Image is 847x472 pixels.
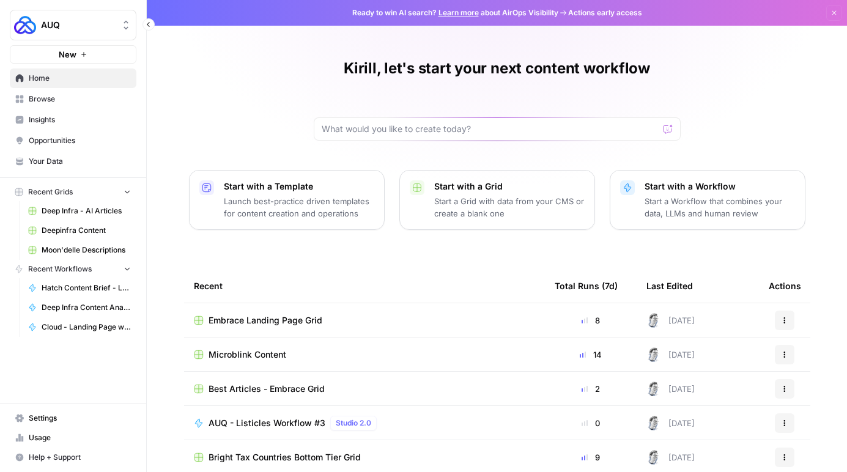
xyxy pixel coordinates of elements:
[344,59,650,78] h1: Kirill, let's start your next content workflow
[10,89,136,109] a: Browse
[42,302,131,313] span: Deep Infra Content Analysis - Lists
[646,313,661,328] img: 28dbpmxwbe1lgts1kkshuof3rm4g
[42,322,131,333] span: Cloud - Landing Page w Webflow
[23,240,136,260] a: Moon'delle Descriptions
[645,195,795,219] p: Start a Workflow that combines your data, LLMs and human review
[646,450,695,465] div: [DATE]
[646,313,695,328] div: [DATE]
[28,186,73,197] span: Recent Grids
[209,451,361,463] span: Bright Tax Countries Bottom Tier Grid
[10,183,136,201] button: Recent Grids
[209,348,286,361] span: Microblink Content
[209,383,325,395] span: Best Articles - Embrace Grid
[42,282,131,293] span: Hatch Content Brief - Long-form Blog Posts
[646,382,695,396] div: [DATE]
[42,245,131,256] span: Moon'delle Descriptions
[224,180,374,193] p: Start with a Template
[399,170,595,230] button: Start with a GridStart a Grid with data from your CMS or create a blank one
[194,383,535,395] a: Best Articles - Embrace Grid
[10,131,136,150] a: Opportunities
[14,14,36,36] img: AUQ Logo
[209,417,325,429] span: AUQ - Listicles Workflow #3
[29,114,131,125] span: Insights
[28,264,92,275] span: Recent Workflows
[23,201,136,221] a: Deep Infra - AI Articles
[41,19,115,31] span: AUQ
[42,205,131,216] span: Deep Infra - AI Articles
[438,8,479,17] a: Learn more
[189,170,385,230] button: Start with a TemplateLaunch best-practice driven templates for content creation and operations
[646,416,661,430] img: 28dbpmxwbe1lgts1kkshuof3rm4g
[10,448,136,467] button: Help + Support
[29,94,131,105] span: Browse
[224,195,374,219] p: Launch best-practice driven templates for content creation and operations
[10,408,136,428] a: Settings
[10,260,136,278] button: Recent Workflows
[194,416,535,430] a: AUQ - Listicles Workflow #3Studio 2.0
[646,347,695,362] div: [DATE]
[555,269,618,303] div: Total Runs (7d)
[610,170,805,230] button: Start with a WorkflowStart a Workflow that combines your data, LLMs and human review
[336,418,371,429] span: Studio 2.0
[645,180,795,193] p: Start with a Workflow
[23,298,136,317] a: Deep Infra Content Analysis - Lists
[42,225,131,236] span: Deepinfra Content
[29,73,131,84] span: Home
[555,451,627,463] div: 9
[23,317,136,337] a: Cloud - Landing Page w Webflow
[29,413,131,424] span: Settings
[23,278,136,298] a: Hatch Content Brief - Long-form Blog Posts
[10,152,136,171] a: Your Data
[29,452,131,463] span: Help + Support
[646,450,661,465] img: 28dbpmxwbe1lgts1kkshuof3rm4g
[10,68,136,88] a: Home
[434,180,585,193] p: Start with a Grid
[555,383,627,395] div: 2
[10,110,136,130] a: Insights
[322,123,658,135] input: What would you like to create today?
[646,347,661,362] img: 28dbpmxwbe1lgts1kkshuof3rm4g
[555,417,627,429] div: 0
[194,451,535,463] a: Bright Tax Countries Bottom Tier Grid
[434,195,585,219] p: Start a Grid with data from your CMS or create a blank one
[555,314,627,326] div: 8
[194,348,535,361] a: Microblink Content
[352,7,558,18] span: Ready to win AI search? about AirOps Visibility
[29,432,131,443] span: Usage
[555,348,627,361] div: 14
[646,269,693,303] div: Last Edited
[29,156,131,167] span: Your Data
[23,221,136,240] a: Deepinfra Content
[769,269,801,303] div: Actions
[10,10,136,40] button: Workspace: AUQ
[29,135,131,146] span: Opportunities
[646,416,695,430] div: [DATE]
[59,48,76,61] span: New
[10,428,136,448] a: Usage
[568,7,642,18] span: Actions early access
[209,314,322,326] span: Embrace Landing Page Grid
[10,45,136,64] button: New
[646,382,661,396] img: 28dbpmxwbe1lgts1kkshuof3rm4g
[194,314,535,326] a: Embrace Landing Page Grid
[194,269,535,303] div: Recent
